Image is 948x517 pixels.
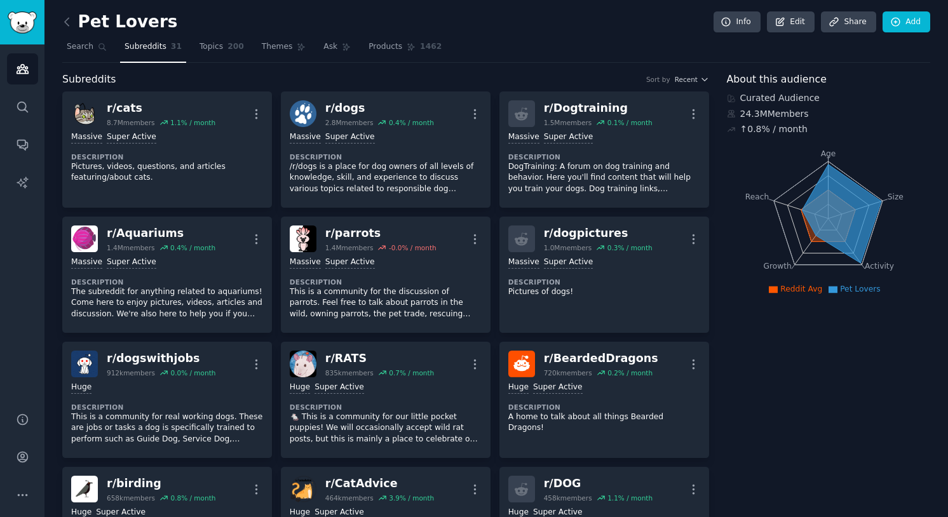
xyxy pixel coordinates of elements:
div: 912k members [107,368,155,377]
div: 1.1 % / month [607,493,653,502]
img: RATS [290,351,316,377]
img: BeardedDragons [508,351,535,377]
div: r/ dogpictures [544,225,653,241]
tspan: Size [887,192,903,201]
img: Aquariums [71,225,98,252]
dt: Description [290,152,482,161]
a: dogsr/dogs2.8Mmembers0.4% / monthMassiveSuper ActiveDescription/r/dogs is a place for dog owners ... [281,91,491,208]
div: 464k members [325,493,374,502]
span: Ask [323,41,337,53]
a: Share [821,11,876,33]
dt: Description [71,152,263,161]
img: GummySearch logo [8,11,37,34]
div: 1.4M members [107,243,155,252]
div: 458k members [544,493,592,502]
a: catsr/cats8.7Mmembers1.1% / monthMassiveSuper ActiveDescriptionPictures, videos, questions, and a... [62,91,272,208]
div: Super Active [533,382,583,394]
a: Edit [767,11,815,33]
p: Pictures, videos, questions, and articles featuring/about cats. [71,161,263,184]
div: r/ parrots [325,225,437,241]
div: Sort by [646,75,670,84]
div: 0.4 % / month [389,118,434,127]
p: This is a community for the discussion of parrots. Feel free to talk about parrots in the wild, o... [290,286,482,320]
div: Massive [508,131,539,144]
tspan: Reach [745,192,769,201]
div: r/ cats [107,100,215,116]
dt: Description [508,403,700,412]
div: 720k members [544,368,592,377]
span: Topics [200,41,223,53]
a: BeardedDragonsr/BeardedDragons720kmembers0.2% / monthHugeSuper ActiveDescriptionA home to talk ab... [499,342,709,458]
div: Curated Audience [727,91,931,105]
div: r/ BeardedDragons [544,351,658,366]
div: Massive [508,257,539,269]
img: dogs [290,100,316,127]
div: 1.1 % / month [170,118,215,127]
dt: Description [71,403,263,412]
span: 200 [227,41,244,53]
dt: Description [508,278,700,286]
span: Search [67,41,93,53]
p: The subreddit for anything related to aquariums! Come here to enjoy pictures, videos, articles an... [71,286,263,320]
span: Pet Lovers [840,285,881,293]
a: Aquariumsr/Aquariums1.4Mmembers0.4% / monthMassiveSuper ActiveDescriptionThe subreddit for anythi... [62,217,272,333]
div: 24.3M Members [727,107,931,121]
div: Super Active [544,257,593,269]
p: A home to talk about all things Bearded Dragons! [508,412,700,434]
span: Themes [262,41,293,53]
p: DogTraining: A forum on dog training and behavior. Here you'll find content that will help you tr... [508,161,700,195]
a: Info [714,11,761,33]
div: 0.4 % / month [170,243,215,252]
p: 🐁 This is a community for our little pocket puppies! We will occasionally accept wild rat posts, ... [290,412,482,445]
img: cats [71,100,98,127]
tspan: Activity [865,262,894,271]
div: r/ RATS [325,351,434,366]
div: Super Active [107,257,156,269]
div: 2.8M members [325,118,374,127]
a: Add [883,11,930,33]
div: 0.3 % / month [607,243,653,252]
img: CatAdvice [290,476,316,502]
img: dogswithjobs [71,351,98,377]
a: dogswithjobsr/dogswithjobs912kmembers0.0% / monthHugeDescriptionThis is a community for real work... [62,342,272,458]
a: r/Dogtraining1.5Mmembers0.1% / monthMassiveSuper ActiveDescriptionDogTraining: A forum on dog tra... [499,91,709,208]
div: Huge [71,382,91,394]
span: Recent [675,75,698,84]
span: Reddit Avg [780,285,822,293]
span: Products [369,41,402,53]
dt: Description [290,278,482,286]
dt: Description [71,278,263,286]
span: Subreddits [62,72,116,88]
a: Subreddits31 [120,37,186,63]
tspan: Age [820,149,836,158]
div: ↑ 0.8 % / month [740,123,808,136]
dt: Description [290,403,482,412]
span: 31 [171,41,182,53]
a: Topics200 [195,37,248,63]
div: Massive [71,131,102,144]
a: r/dogpictures1.0Mmembers0.3% / monthMassiveSuper ActiveDescriptionPictures of dogs! [499,217,709,333]
div: 0.0 % / month [170,368,215,377]
button: Recent [675,75,709,84]
div: Super Active [315,382,364,394]
div: 0.7 % / month [389,368,434,377]
tspan: Growth [763,262,791,271]
span: About this audience [727,72,827,88]
div: Super Active [325,257,375,269]
div: 835k members [325,368,374,377]
dt: Description [508,152,700,161]
div: Huge [508,382,529,394]
div: Super Active [544,131,593,144]
div: Super Active [325,131,375,144]
div: 1.0M members [544,243,592,252]
span: 1462 [420,41,442,53]
div: 0.1 % / month [607,118,653,127]
a: Products1462 [364,37,446,63]
a: RATSr/RATS835kmembers0.7% / monthHugeSuper ActiveDescription🐁 This is a community for our little ... [281,342,491,458]
div: r/ dogs [325,100,434,116]
p: /r/dogs is a place for dog owners of all levels of knowledge, skill, and experience to discuss va... [290,161,482,195]
div: -0.0 % / month [389,243,437,252]
div: r/ dogswithjobs [107,351,215,366]
div: 8.7M members [107,118,155,127]
img: parrots [290,225,316,252]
